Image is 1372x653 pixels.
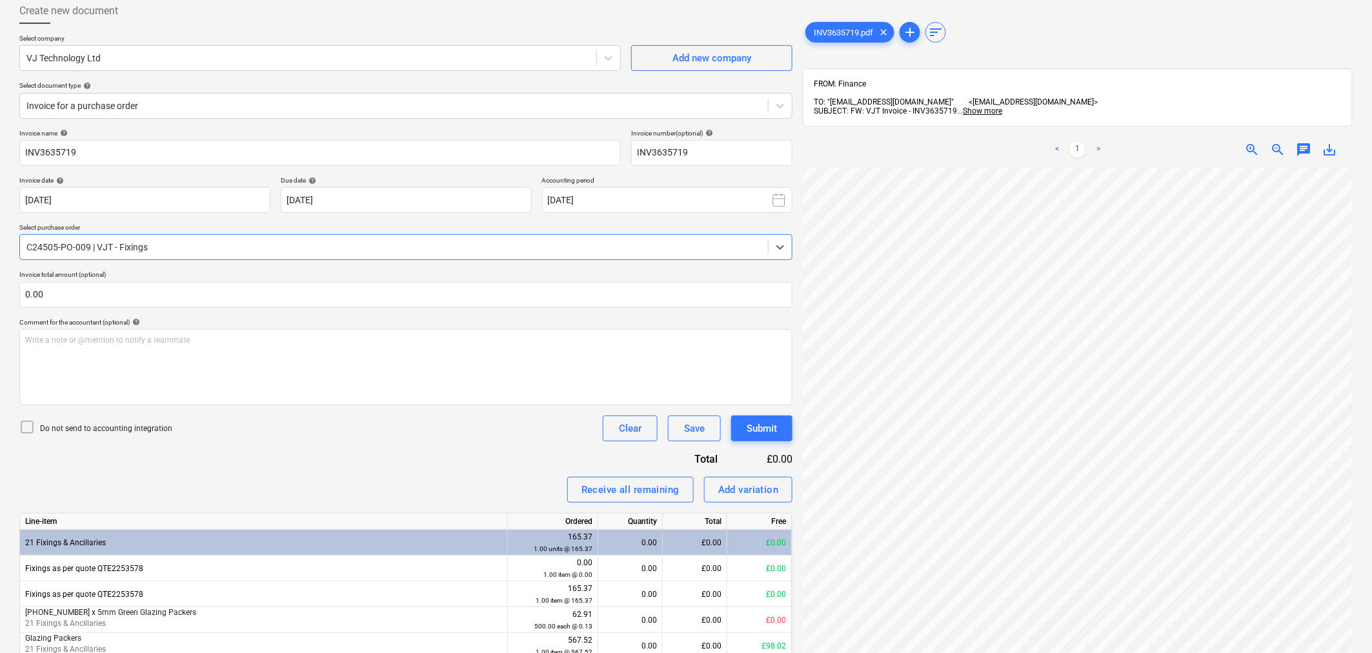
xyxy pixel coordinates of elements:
[631,129,792,137] div: Invoice number (optional)
[684,420,705,437] div: Save
[727,581,792,607] div: £0.00
[963,106,1002,116] span: Show more
[281,176,532,185] div: Due date
[25,619,106,628] span: 21 Fixings & Ancillaries
[54,177,64,185] span: help
[727,514,792,530] div: Free
[508,514,598,530] div: Ordered
[1049,142,1065,157] a: Previous page
[718,481,779,498] div: Add variation
[513,557,592,581] div: 0.00
[739,452,793,467] div: £0.00
[814,106,957,116] span: SUBJECT: FW: VJT Invoice - INV3635719
[747,420,777,437] div: Submit
[625,452,738,467] div: Total
[663,556,727,581] div: £0.00
[631,45,792,71] button: Add new company
[19,318,792,326] div: Comment for the accountant (optional)
[1070,142,1085,157] a: Page 1 is your current page
[805,22,894,43] div: INV3635719.pdf
[603,416,658,441] button: Clear
[603,581,657,607] div: 0.00
[281,187,532,213] input: Due date not specified
[25,538,106,547] span: 21 Fixings & Ancillaries
[703,129,713,137] span: help
[1296,142,1311,157] span: chat
[727,607,792,633] div: £0.00
[19,81,792,90] div: Select document type
[81,82,91,90] span: help
[603,556,657,581] div: 0.00
[619,420,641,437] div: Clear
[727,530,792,556] div: £0.00
[1091,142,1106,157] a: Next page
[814,79,866,88] span: FROM: Finance
[19,223,792,234] p: Select purchase order
[543,571,592,578] small: 1.00 item @ 0.00
[598,514,663,530] div: Quantity
[19,282,792,308] input: Invoice total amount (optional)
[542,176,793,187] p: Accounting period
[57,129,68,137] span: help
[663,581,727,607] div: £0.00
[513,531,592,555] div: 165.37
[20,581,508,607] div: Fixings as per quote QTE2253578
[727,556,792,581] div: £0.00
[19,187,270,213] input: Invoice date not specified
[928,25,943,40] span: sort
[603,530,657,556] div: 0.00
[542,187,793,213] button: [DATE]
[567,477,694,503] button: Receive all remaining
[19,270,792,281] p: Invoice total amount (optional)
[19,176,270,185] div: Invoice date
[19,34,621,45] p: Select company
[534,623,592,630] small: 500.00 each @ 0.13
[19,140,621,166] input: Invoice name
[1270,142,1286,157] span: zoom_out
[534,545,592,552] small: 1.00 units @ 165.37
[731,416,792,441] button: Submit
[806,28,881,37] span: INV3635719.pdf
[902,25,918,40] span: add
[704,477,793,503] button: Add variation
[20,514,508,530] div: Line-item
[957,106,1002,116] span: ...
[631,140,792,166] input: Invoice number
[19,3,118,19] span: Create new document
[1244,142,1260,157] span: zoom_in
[513,583,592,607] div: 165.37
[1322,142,1337,157] span: save_alt
[814,97,1098,106] span: TO: "[EMAIL_ADDRESS][DOMAIN_NAME]" <[EMAIL_ADDRESS][DOMAIN_NAME]>
[663,530,727,556] div: £0.00
[130,318,140,326] span: help
[663,514,727,530] div: Total
[513,608,592,632] div: 62.91
[25,608,196,617] span: 10465 46 x 100 x 5mm Green Glazing Packers
[603,607,657,633] div: 0.00
[876,25,891,40] span: clear
[306,177,316,185] span: help
[663,607,727,633] div: £0.00
[668,416,721,441] button: Save
[19,129,621,137] div: Invoice name
[581,481,680,498] div: Receive all remaining
[25,634,81,643] span: Glazing Packers
[536,597,592,604] small: 1.00 item @ 165.37
[40,423,172,434] p: Do not send to accounting integration
[20,556,508,581] div: Fixings as per quote QTE2253578
[672,50,751,66] div: Add new company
